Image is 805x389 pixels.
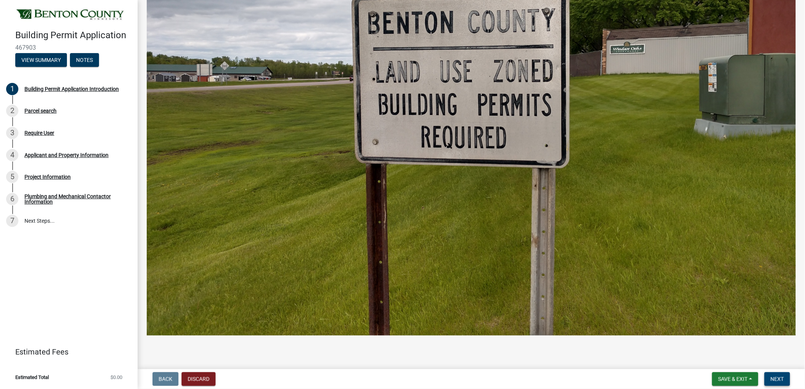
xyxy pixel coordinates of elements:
h4: Building Permit Application [15,30,131,41]
button: Notes [70,53,99,67]
div: Parcel search [24,108,57,113]
button: View Summary [15,53,67,67]
div: Project Information [24,174,71,180]
a: Estimated Fees [6,344,125,360]
span: Next [771,376,784,382]
button: Next [764,372,790,386]
wm-modal-confirm: Summary [15,57,67,63]
span: $0.00 [110,375,122,380]
div: 6 [6,193,18,205]
div: 7 [6,215,18,227]
span: Back [159,376,172,382]
button: Back [153,372,179,386]
button: Save & Exit [712,372,758,386]
button: Discard [182,372,216,386]
div: Plumbing and Mechanical Contactor Information [24,194,125,204]
div: 2 [6,105,18,117]
div: 4 [6,149,18,161]
span: Estimated Total [15,375,49,380]
div: Require User [24,130,54,136]
div: 5 [6,171,18,183]
div: Applicant and Property Information [24,152,109,158]
div: 3 [6,127,18,139]
div: 1 [6,83,18,95]
span: Save & Exit [718,376,748,382]
div: Building Permit Application Introduction [24,86,119,92]
span: 467903 [15,44,122,51]
img: Benton County, Minnesota [15,8,125,22]
wm-modal-confirm: Notes [70,57,99,63]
